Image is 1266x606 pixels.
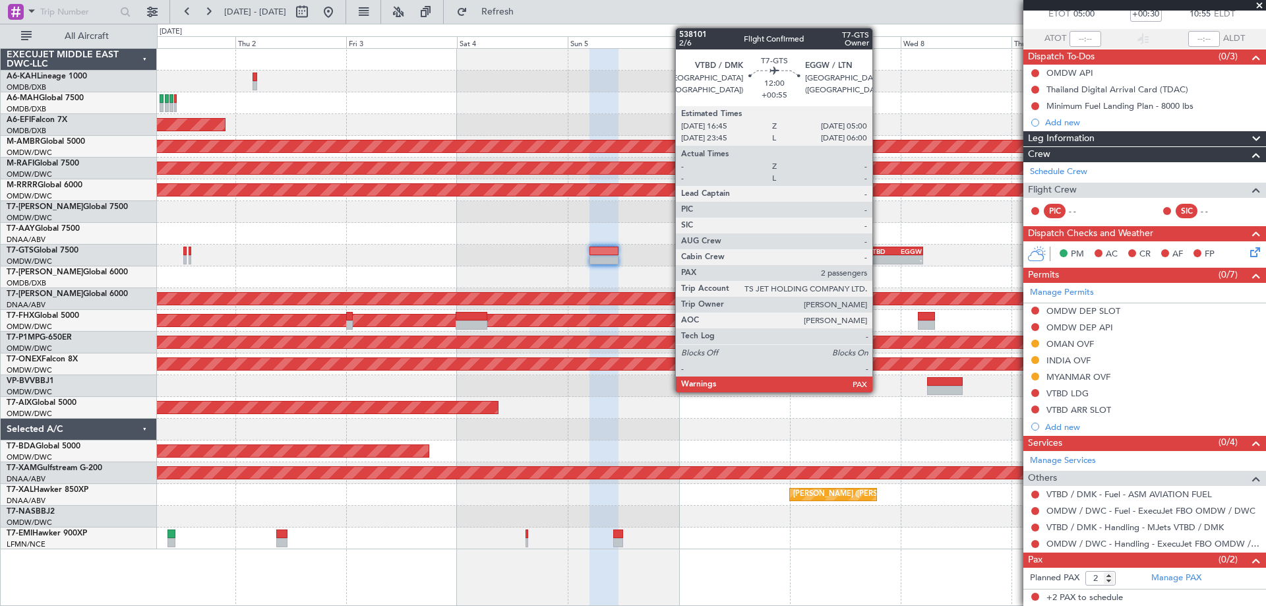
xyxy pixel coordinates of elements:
span: M-RAFI [7,160,34,167]
span: T7-AAY [7,225,35,233]
div: Tue 7 [790,36,901,48]
div: - [895,256,922,264]
span: ALDT [1223,32,1245,45]
span: T7-[PERSON_NAME] [7,290,83,298]
span: 05:00 [1073,8,1095,21]
span: (0/3) [1219,49,1238,63]
div: Wed 8 [901,36,1011,48]
div: Thu 9 [1011,36,1122,48]
span: T7-BDA [7,442,36,450]
div: Thailand Digital Arrival Card (TDAC) [1046,84,1188,95]
div: Planned Maint Dubai (Al Maktoum Intl) [696,180,826,200]
span: AF [1172,248,1183,261]
span: (0/4) [1219,435,1238,449]
span: Leg Information [1028,131,1095,146]
a: T7-AIXGlobal 5000 [7,399,76,407]
a: OMDB/DXB [7,278,46,288]
span: (0/2) [1219,553,1238,566]
div: - - [1069,205,1099,217]
div: Fri 3 [346,36,457,48]
div: OMDW API [1046,67,1093,78]
a: A6-KAHLineage 1000 [7,73,87,80]
a: M-RAFIGlobal 7500 [7,160,79,167]
input: Trip Number [40,2,116,22]
span: ETOT [1048,8,1070,21]
a: T7-EMIHawker 900XP [7,530,87,537]
input: --:-- [1070,31,1101,47]
span: Flight Crew [1028,183,1077,198]
a: DNAA/ABV [7,496,45,506]
a: Manage PAX [1151,572,1201,585]
a: OMDW/DWC [7,452,52,462]
span: T7-XAM [7,464,37,472]
a: OMDW/DWC [7,387,52,397]
a: Schedule Crew [1030,166,1087,179]
span: PM [1071,248,1084,261]
a: T7-[PERSON_NAME]Global 7500 [7,203,128,211]
span: Crew [1028,147,1050,162]
div: - - [1201,205,1230,217]
span: T7-P1MP [7,334,40,342]
div: VTBD ARR SLOT [1046,404,1111,415]
span: M-AMBR [7,138,40,146]
div: Mon 6 [679,36,790,48]
span: Dispatch Checks and Weather [1028,226,1153,241]
a: T7-FHXGlobal 5000 [7,312,79,320]
a: VP-BVVBBJ1 [7,377,54,385]
div: - [868,256,895,264]
span: Refresh [470,7,526,16]
a: T7-BDAGlobal 5000 [7,442,80,450]
span: VP-BVV [7,377,35,385]
button: Refresh [450,1,529,22]
div: Wed 1 [125,36,235,48]
a: OMDW/DWC [7,322,52,332]
a: VTBD / DMK - Handling - MJets VTBD / DMK [1046,522,1224,533]
div: PIC [1044,204,1066,218]
a: T7-[PERSON_NAME]Global 6000 [7,268,128,276]
div: OMDW DEP API [1046,322,1113,333]
a: A6-MAHGlobal 7500 [7,94,84,102]
div: MYANMAR OVF [1046,371,1110,382]
a: M-RRRRGlobal 6000 [7,181,82,189]
a: OMDW / DWC - Fuel - ExecuJet FBO OMDW / DWC [1046,505,1255,516]
div: Thu 2 [235,36,346,48]
a: T7-[PERSON_NAME]Global 6000 [7,290,128,298]
span: T7-XAL [7,486,34,494]
span: AC [1106,248,1118,261]
div: Add new [1045,421,1259,433]
a: OMDW/DWC [7,518,52,528]
div: [DATE] [160,26,182,38]
span: FP [1205,248,1215,261]
span: T7-NAS [7,508,36,516]
div: Planned Maint Dubai (Al Maktoum Intl) [812,158,942,178]
span: T7-EMI [7,530,32,537]
span: Pax [1028,553,1042,568]
div: VTBD LDG [1046,388,1089,399]
a: DNAA/ABV [7,474,45,484]
span: M-RRRR [7,181,38,189]
span: T7-AIX [7,399,32,407]
span: [DATE] - [DATE] [224,6,286,18]
a: OMDB/DXB [7,126,46,136]
label: Planned PAX [1030,572,1079,585]
span: +2 PAX to schedule [1046,591,1123,605]
span: T7-[PERSON_NAME] [7,203,83,211]
div: SIC [1176,204,1197,218]
a: Manage Permits [1030,286,1094,299]
span: T7-ONEX [7,355,42,363]
a: OMDW/DWC [7,213,52,223]
span: T7-GTS [7,247,34,255]
a: OMDW/DWC [7,148,52,158]
a: LFMN/NCE [7,539,45,549]
button: All Aircraft [15,26,143,47]
a: OMDW/DWC [7,409,52,419]
span: T7-[PERSON_NAME] [7,268,83,276]
div: OMAN OVF [1046,338,1094,349]
div: Minimum Fuel Landing Plan - 8000 lbs [1046,100,1193,111]
a: T7-XAMGulfstream G-200 [7,464,102,472]
a: T7-NASBBJ2 [7,508,55,516]
a: OMDW/DWC [7,191,52,201]
a: VTBD / DMK - Fuel - ASM AVIATION FUEL [1046,489,1212,500]
a: DNAA/ABV [7,300,45,310]
span: Permits [1028,268,1059,283]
